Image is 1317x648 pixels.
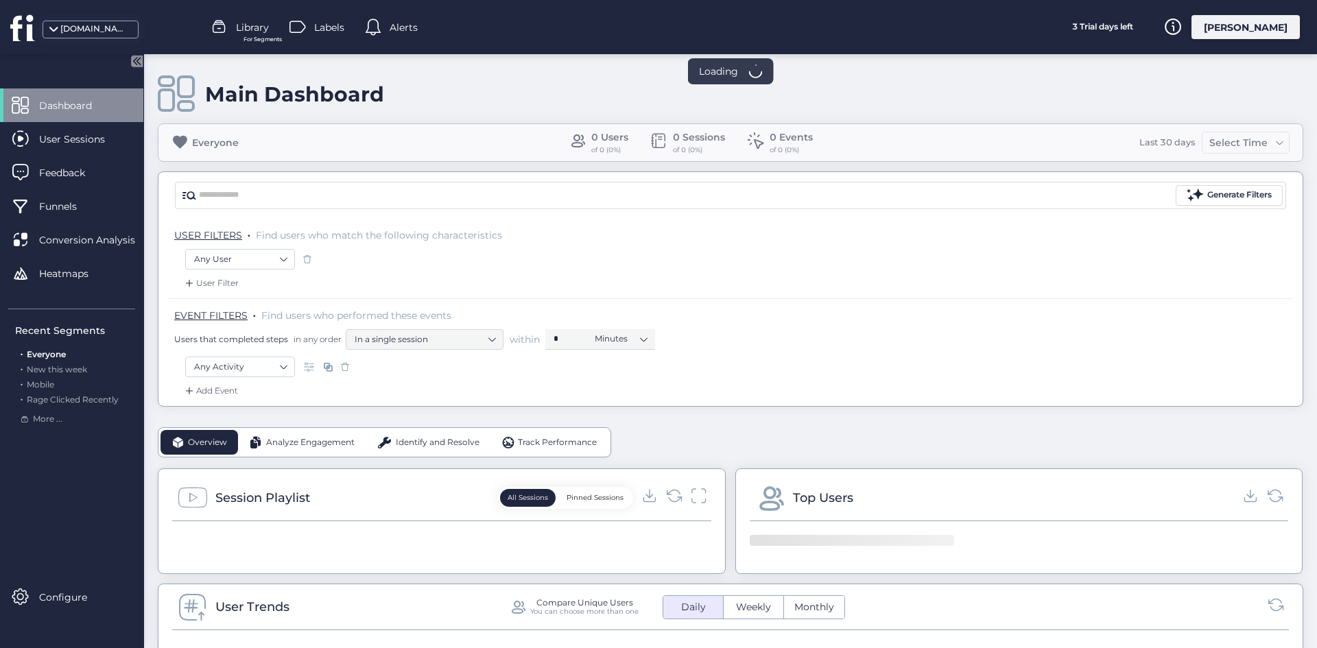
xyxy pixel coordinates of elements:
[215,488,310,507] div: Session Playlist
[663,596,723,619] button: Daily
[182,384,238,398] div: Add Event
[530,607,639,616] div: You can choose more than one
[786,600,842,614] span: Monthly
[396,436,479,449] span: Identify and Resolve
[253,307,256,320] span: .
[39,132,126,147] span: User Sessions
[266,436,355,449] span: Analyze Engagement
[248,226,250,240] span: .
[39,590,108,605] span: Configure
[39,232,156,248] span: Conversion Analysis
[39,199,97,214] span: Funnels
[21,361,23,374] span: .
[194,357,286,377] nz-select-item: Any Activity
[1207,189,1272,202] div: Generate Filters
[500,489,556,507] button: All Sessions
[205,82,384,107] div: Main Dashboard
[1176,185,1283,206] button: Generate Filters
[27,364,87,374] span: New this week
[559,489,631,507] button: Pinned Sessions
[194,249,286,269] nz-select-item: Any User
[27,394,119,405] span: Rage Clicked Recently
[518,436,597,449] span: Track Performance
[21,376,23,389] span: .
[33,413,62,426] span: More ...
[673,600,714,614] span: Daily
[355,329,495,350] nz-select-item: In a single session
[60,23,129,36] div: [DOMAIN_NAME]
[261,309,451,322] span: Find users who performed these events
[244,35,282,44] span: For Segments
[536,598,633,607] div: Compare Unique Users
[182,276,239,290] div: User Filter
[314,20,344,35] span: Labels
[1051,15,1154,39] div: 3 Trial days left
[510,333,540,346] span: within
[390,20,418,35] span: Alerts
[699,64,738,79] span: Loading
[1191,15,1300,39] div: [PERSON_NAME]
[215,597,289,616] div: User Trends
[174,229,242,241] span: USER FILTERS
[21,392,23,405] span: .
[174,309,248,322] span: EVENT FILTERS
[27,349,66,359] span: Everyone
[595,328,647,349] nz-select-item: Minutes
[256,229,502,241] span: Find users who match the following characteristics
[174,333,288,345] span: Users that completed steps
[236,20,269,35] span: Library
[728,600,779,614] span: Weekly
[188,436,227,449] span: Overview
[39,266,109,281] span: Heatmaps
[27,379,54,389] span: Mobile
[793,488,853,507] div: Top Users
[39,165,106,180] span: Feedback
[15,323,135,338] div: Recent Segments
[291,333,342,345] span: in any order
[724,596,783,619] button: Weekly
[39,98,112,113] span: Dashboard
[21,346,23,359] span: .
[784,596,844,619] button: Monthly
